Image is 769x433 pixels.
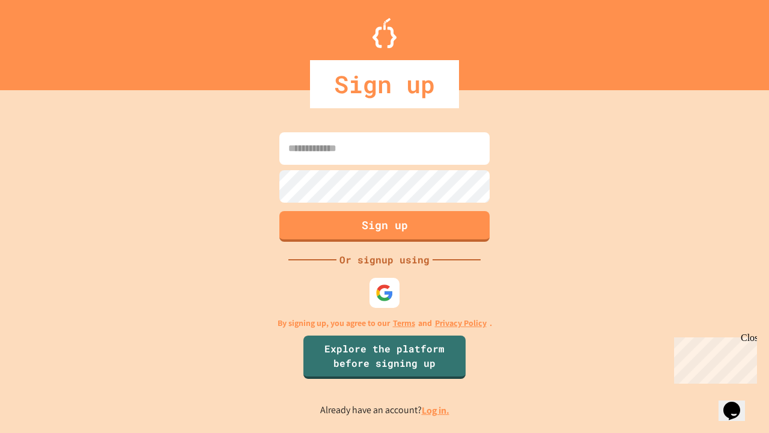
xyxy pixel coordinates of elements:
[669,333,757,384] iframe: chat widget
[422,404,449,417] a: Log in.
[278,317,492,330] p: By signing up, you agree to our and .
[719,385,757,421] iframe: chat widget
[303,336,466,379] a: Explore the platform before signing up
[435,317,487,330] a: Privacy Policy
[5,5,83,76] div: Chat with us now!Close
[279,211,490,242] button: Sign up
[393,317,415,330] a: Terms
[320,403,449,418] p: Already have an account?
[336,253,433,267] div: Or signup using
[375,284,394,302] img: google-icon.svg
[372,18,397,48] img: Logo.svg
[310,60,459,108] div: Sign up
